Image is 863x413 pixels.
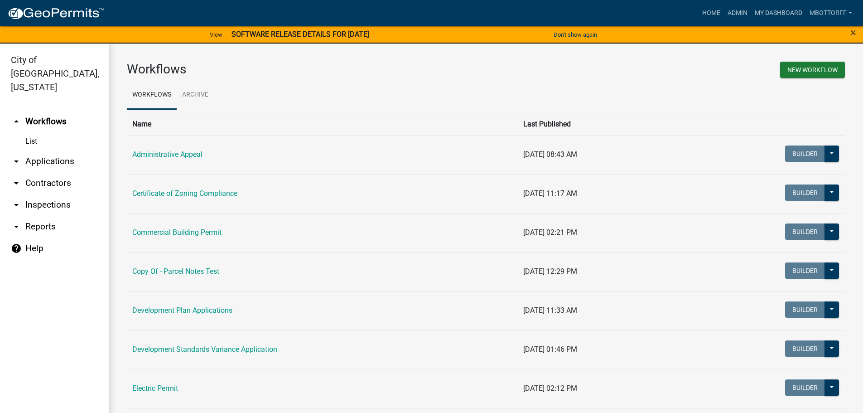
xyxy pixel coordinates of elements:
i: arrow_drop_down [11,221,22,232]
button: New Workflow [780,62,845,78]
i: arrow_drop_up [11,116,22,127]
i: arrow_drop_down [11,199,22,210]
button: Builder [785,301,825,318]
button: Don't show again [550,27,601,42]
a: Copy Of - Parcel Notes Test [132,267,219,276]
strong: SOFTWARE RELEASE DETAILS FOR [DATE] [231,30,369,39]
a: View [206,27,226,42]
i: arrow_drop_down [11,178,22,189]
i: help [11,243,22,254]
a: Certificate of Zoning Compliance [132,189,237,198]
a: Admin [724,5,751,22]
a: Development Plan Applications [132,306,232,315]
i: arrow_drop_down [11,156,22,167]
a: Electric Permit [132,384,178,393]
a: Administrative Appeal [132,150,202,159]
button: Builder [785,340,825,357]
h3: Workflows [127,62,479,77]
th: Name [127,113,518,135]
span: [DATE] 02:21 PM [523,228,577,237]
a: Development Standards Variance Application [132,345,277,354]
span: [DATE] 02:12 PM [523,384,577,393]
a: Archive [177,81,214,110]
button: Builder [785,146,825,162]
span: [DATE] 01:46 PM [523,345,577,354]
a: Workflows [127,81,177,110]
span: [DATE] 11:17 AM [523,189,577,198]
a: Commercial Building Permit [132,228,222,237]
a: My Dashboard [751,5,806,22]
button: Builder [785,262,825,279]
button: Builder [785,185,825,201]
span: [DATE] 11:33 AM [523,306,577,315]
button: Builder [785,379,825,396]
span: × [850,26,856,39]
span: [DATE] 12:29 PM [523,267,577,276]
button: Close [850,27,856,38]
button: Builder [785,224,825,240]
span: [DATE] 08:43 AM [523,150,577,159]
th: Last Published [518,113,680,135]
a: Home [699,5,724,22]
a: Mbottorff [806,5,856,22]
